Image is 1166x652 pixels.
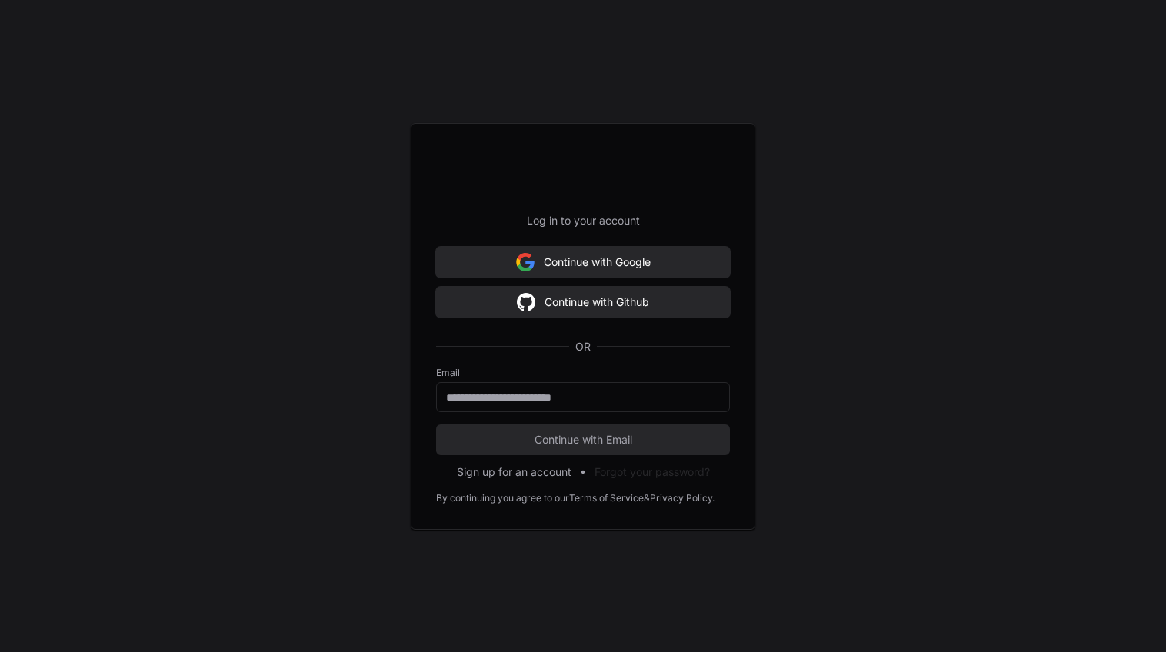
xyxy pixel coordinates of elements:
[569,339,597,354] span: OR
[436,432,730,447] span: Continue with Email
[595,464,710,480] button: Forgot your password?
[457,464,571,480] button: Sign up for an account
[436,287,730,318] button: Continue with Github
[436,247,730,278] button: Continue with Google
[650,492,715,504] a: Privacy Policy.
[517,287,535,318] img: Sign in with google
[644,492,650,504] div: &
[516,247,535,278] img: Sign in with google
[436,367,730,379] label: Email
[436,424,730,455] button: Continue with Email
[436,213,730,228] p: Log in to your account
[436,492,569,504] div: By continuing you agree to our
[569,492,644,504] a: Terms of Service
